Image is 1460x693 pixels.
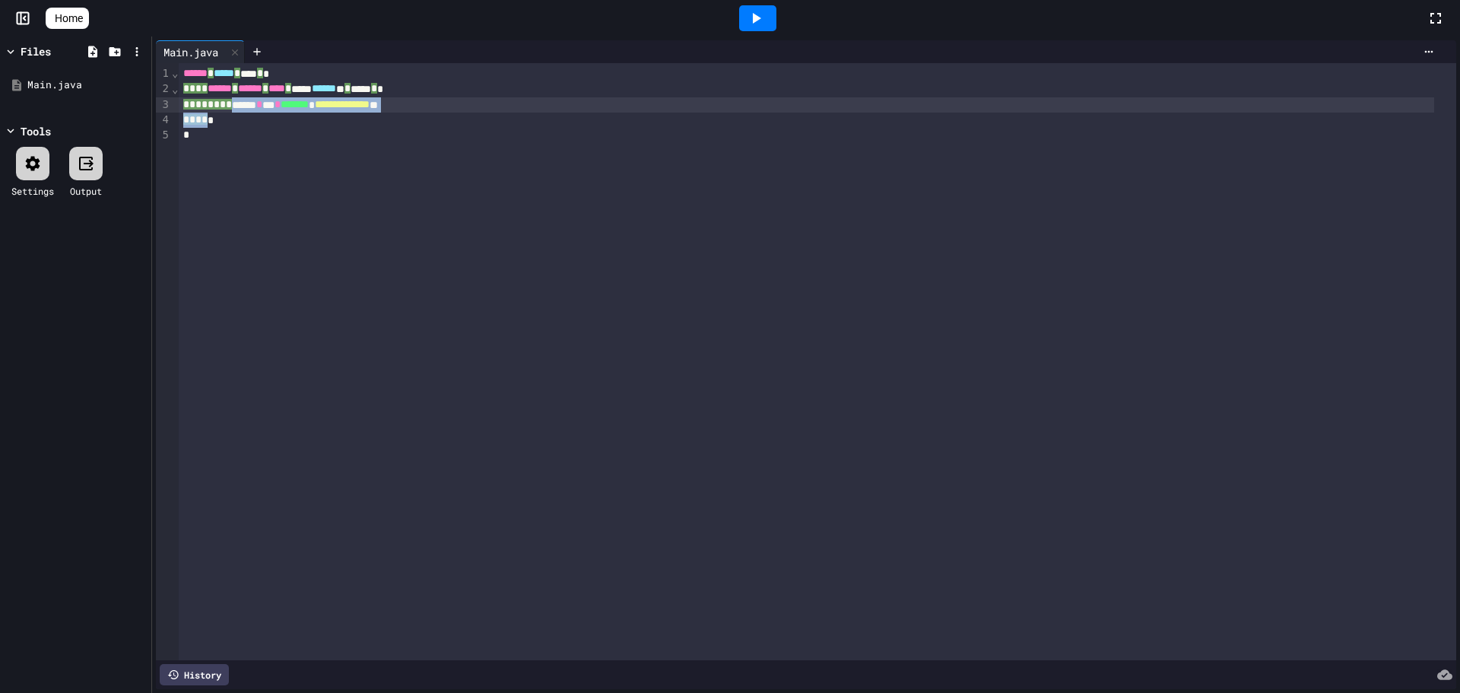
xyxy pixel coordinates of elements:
div: Main.java [156,40,245,63]
span: Fold line [171,83,179,95]
div: Main.java [27,78,146,93]
a: Home [46,8,89,29]
div: Output [70,184,102,198]
div: 3 [156,97,171,113]
div: 4 [156,113,171,128]
div: 5 [156,128,171,143]
span: Home [55,11,83,26]
div: Files [21,43,51,59]
div: Main.java [156,44,226,60]
span: Fold line [171,67,179,79]
div: History [160,664,229,685]
div: 2 [156,81,171,97]
div: Tools [21,123,51,139]
div: 1 [156,66,171,81]
div: Settings [11,184,54,198]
